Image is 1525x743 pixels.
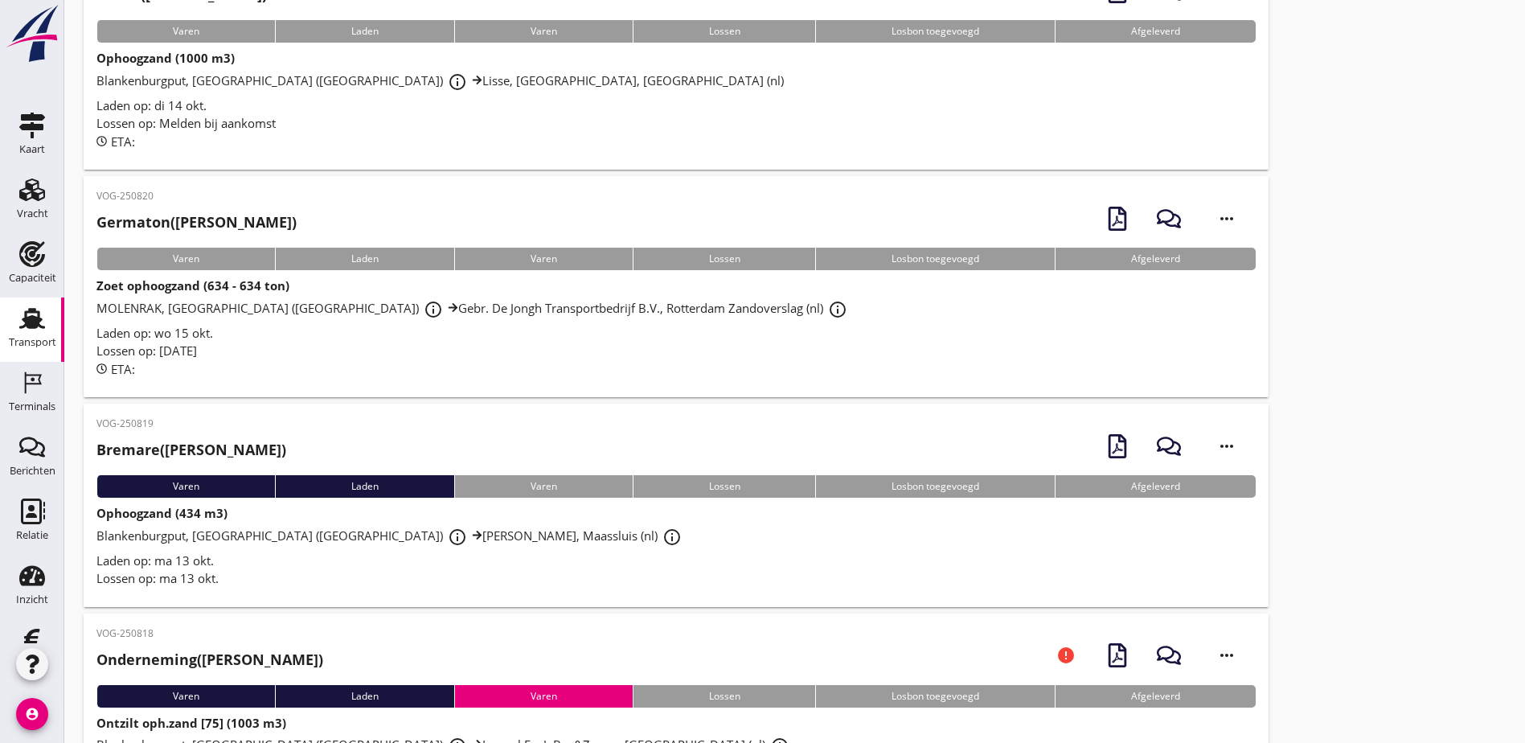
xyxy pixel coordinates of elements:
span: Blankenburgput, [GEOGRAPHIC_DATA] ([GEOGRAPHIC_DATA]) [PERSON_NAME], Maassluis (nl) [96,527,687,544]
div: Laden [275,20,454,43]
div: Vracht [17,208,48,219]
i: info_outline [828,300,847,319]
h2: ([PERSON_NAME]) [96,439,286,461]
i: info_outline [662,527,682,547]
h2: ([PERSON_NAME]) [96,211,297,233]
div: Laden [275,248,454,270]
h2: ([PERSON_NAME]) [96,649,323,671]
div: Transport [9,337,56,347]
div: Varen [96,248,275,270]
div: Losbon toegevoegd [815,685,1055,708]
i: account_circle [16,698,48,730]
span: Lossen op: Melden bij aankomst [96,115,276,131]
div: Varen [96,685,275,708]
p: VOG-250819 [96,417,286,431]
span: Laden op: ma 13 okt. [96,552,214,569]
div: Varen [454,685,633,708]
strong: Onderneming [96,650,197,669]
span: Lossen op: [DATE] [96,343,197,359]
strong: Bremare [96,440,160,459]
strong: Zoet ophoogzand (634 - 634 ton) [96,277,289,294]
div: Lossen [633,475,816,498]
div: Berichten [10,466,55,476]
strong: Ophoogzand (1000 m3) [96,50,235,66]
i: info_outline [424,300,443,319]
div: Varen [96,475,275,498]
i: info_outline [448,527,467,547]
div: Lossen [633,685,816,708]
span: MOLENRAK, [GEOGRAPHIC_DATA] ([GEOGRAPHIC_DATA]) Gebr. De Jongh Transportbedrijf B.V., Rotterdam Z... [96,300,852,316]
div: Lossen [633,20,816,43]
div: Varen [454,248,633,270]
div: Losbon toegevoegd [815,20,1055,43]
i: more_horiz [1204,424,1249,469]
div: Losbon toegevoegd [815,248,1055,270]
a: VOG-250819Bremare([PERSON_NAME])VarenLadenVarenLossenLosbon toegevoegdAfgeleverdOphoogzand (434 m... [84,404,1269,607]
div: Varen [454,20,633,43]
p: VOG-250820 [96,189,297,203]
div: Afgeleverd [1055,20,1256,43]
span: ETA: [111,361,135,377]
div: Capaciteit [9,273,56,283]
div: Losbon toegevoegd [815,475,1055,498]
div: Afgeleverd [1055,685,1256,708]
i: error [1043,633,1088,678]
div: Varen [454,475,633,498]
div: Afgeleverd [1055,248,1256,270]
div: Lossen [633,248,816,270]
div: Laden [275,685,454,708]
div: Afgeleverd [1055,475,1256,498]
div: Laden [275,475,454,498]
div: Kaart [19,144,45,154]
span: Blankenburgput, [GEOGRAPHIC_DATA] ([GEOGRAPHIC_DATA]) Lisse, [GEOGRAPHIC_DATA], [GEOGRAPHIC_DATA]... [96,72,784,88]
p: VOG-250818 [96,626,323,641]
div: Relatie [16,530,48,540]
div: Varen [96,20,275,43]
strong: Ophoogzand (434 m3) [96,505,228,521]
div: Inzicht [16,594,48,605]
a: VOG-250820Germaton([PERSON_NAME])VarenLadenVarenLossenLosbon toegevoegdAfgeleverdZoet ophoogzand ... [84,176,1269,397]
i: info_outline [448,72,467,92]
img: logo-small.a267ee39.svg [3,4,61,64]
strong: Ontzilt oph.zand [75] (1003 m3) [96,715,286,731]
i: more_horiz [1204,196,1249,241]
i: more_horiz [1204,633,1249,678]
strong: Germaton [96,212,170,232]
div: Terminals [9,401,55,412]
span: Laden op: di 14 okt. [96,97,207,113]
span: ETA: [111,133,135,150]
span: Lossen op: ma 13 okt. [96,570,219,586]
span: Laden op: wo 15 okt. [96,325,213,341]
